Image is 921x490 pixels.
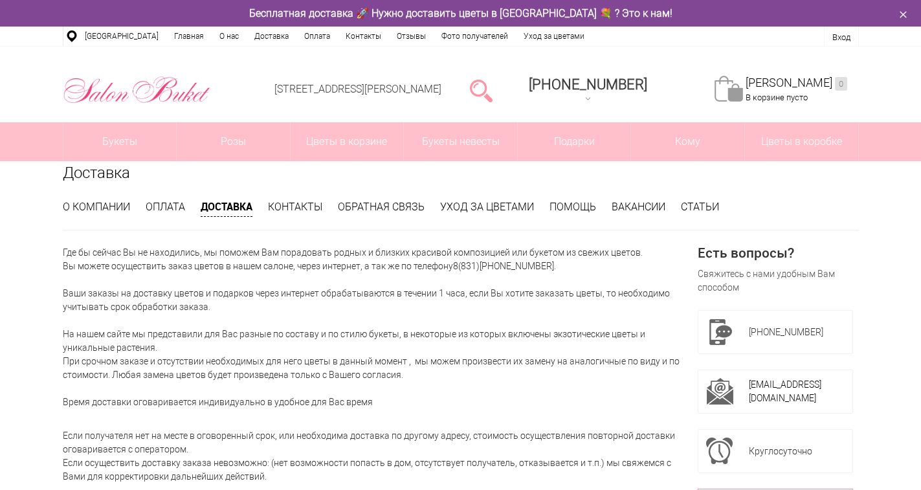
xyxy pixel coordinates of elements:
[201,199,252,217] a: Доставка
[166,27,212,46] a: Главная
[745,122,858,161] a: Цветы в коробке
[63,246,682,409] p: Где бы сейчас Вы не находились, мы поможем Вам порадовать родных и близких красивой композицией и...
[835,77,847,91] ins: 0
[63,73,211,107] img: Цветы Нижний Новгород
[518,122,631,161] a: Подарки
[146,201,185,213] a: Оплата
[746,76,847,91] a: [PERSON_NAME]
[832,32,850,42] a: Вход
[404,122,517,161] a: Букеты невесты
[338,27,389,46] a: Контакты
[434,27,516,46] a: Фото получателей
[749,379,821,403] a: [EMAIL_ADDRESS][DOMAIN_NAME]
[529,76,647,93] span: [PHONE_NUMBER]
[698,246,853,260] div: Есть вопросы?
[268,201,322,213] a: Контакты
[338,201,425,213] a: Обратная связь
[698,267,853,295] div: Свяжитесь с нами удобным Вам способом
[549,201,596,213] a: Помощь
[681,201,719,213] a: Статьи
[63,416,682,484] div: Если получателя нет на месте в оговоренный срок, или необходима доставка по другому адресу, стоим...
[480,261,554,271] a: [PHONE_NUMBER]
[746,93,808,102] span: В корзине пусто
[612,201,665,213] a: Вакансии
[440,201,534,213] a: Уход за цветами
[63,161,859,184] h1: Доставка
[247,27,296,46] a: Доставка
[291,122,404,161] a: Цветы в корзине
[63,201,130,213] a: О компании
[212,27,247,46] a: О нас
[274,83,441,95] a: [STREET_ADDRESS][PERSON_NAME]
[77,27,166,46] a: [GEOGRAPHIC_DATA]
[516,27,592,46] a: Уход за цветами
[177,122,290,161] a: Розы
[53,6,869,20] div: Бесплатная доставка 🚀 Нужно доставить цветы в [GEOGRAPHIC_DATA] 💐 ? Это к нам!
[296,27,338,46] a: Оплата
[521,72,655,109] a: [PHONE_NUMBER]
[453,261,480,271] a: 8(831)
[749,438,845,465] div: Круглосуточно
[389,27,434,46] a: Отзывы
[749,327,823,337] span: [PHONE_NUMBER]
[63,122,177,161] a: Букеты
[631,122,744,161] span: Кому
